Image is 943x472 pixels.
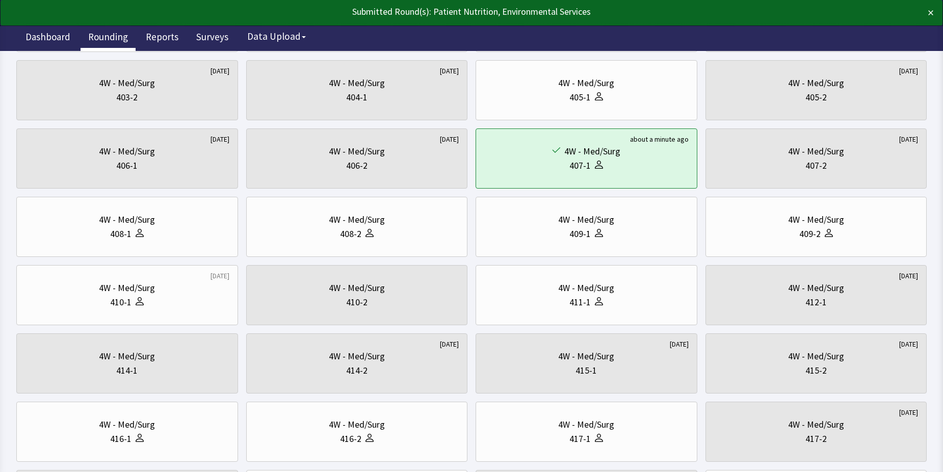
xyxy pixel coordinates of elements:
div: 4W - Med/Surg [788,349,844,363]
div: 4W - Med/Surg [329,281,385,295]
div: 414-1 [116,363,138,378]
div: 415-2 [805,363,827,378]
div: 411-1 [569,295,591,309]
div: about a minute ago [630,134,689,144]
div: 4W - Med/Surg [788,76,844,90]
div: 407-2 [805,159,827,173]
div: 410-2 [346,295,368,309]
div: 406-2 [346,159,368,173]
div: 415-1 [575,363,597,378]
div: 405-2 [805,90,827,104]
div: 408-2 [340,227,361,241]
div: 404-1 [346,90,368,104]
div: [DATE] [899,271,918,281]
div: 414-2 [346,363,368,378]
div: [DATE] [211,66,229,76]
div: 4W - Med/Surg [558,281,614,295]
div: 4W - Med/Surg [788,417,844,432]
div: 4W - Med/Surg [99,417,155,432]
div: [DATE] [211,134,229,144]
div: [DATE] [899,66,918,76]
div: 4W - Med/Surg [99,213,155,227]
div: 4W - Med/Surg [99,281,155,295]
div: 4W - Med/Surg [329,417,385,432]
div: 417-2 [805,432,827,446]
div: 4W - Med/Surg [558,349,614,363]
div: 4W - Med/Surg [99,144,155,159]
a: Rounding [81,25,136,51]
div: 412-1 [805,295,827,309]
div: 4W - Med/Surg [564,144,620,159]
div: [DATE] [899,134,918,144]
div: 416-1 [110,432,132,446]
div: [DATE] [899,339,918,349]
div: 409-2 [799,227,821,241]
div: 407-1 [569,159,591,173]
div: 417-1 [569,432,591,446]
div: Submitted Round(s): Patient Nutrition, Environmental Services [9,5,842,19]
div: 4W - Med/Surg [329,213,385,227]
div: 405-1 [569,90,591,104]
div: 4W - Med/Surg [558,213,614,227]
div: 4W - Med/Surg [99,76,155,90]
div: [DATE] [670,339,689,349]
div: 410-1 [110,295,132,309]
a: Reports [138,25,186,51]
div: 4W - Med/Surg [788,144,844,159]
div: [DATE] [440,339,459,349]
div: [DATE] [899,407,918,417]
a: Dashboard [18,25,78,51]
div: 4W - Med/Surg [99,349,155,363]
div: [DATE] [440,66,459,76]
div: 409-1 [569,227,591,241]
div: 4W - Med/Surg [788,281,844,295]
a: Surveys [189,25,236,51]
button: × [928,5,934,21]
div: 408-1 [110,227,132,241]
div: 4W - Med/Surg [558,417,614,432]
div: [DATE] [440,134,459,144]
div: 403-2 [116,90,138,104]
div: 4W - Med/Surg [558,76,614,90]
div: 4W - Med/Surg [329,144,385,159]
div: 416-2 [340,432,361,446]
div: 4W - Med/Surg [788,213,844,227]
div: 406-1 [116,159,138,173]
button: Data Upload [241,27,312,46]
div: 4W - Med/Surg [329,349,385,363]
div: 4W - Med/Surg [329,76,385,90]
div: [DATE] [211,271,229,281]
